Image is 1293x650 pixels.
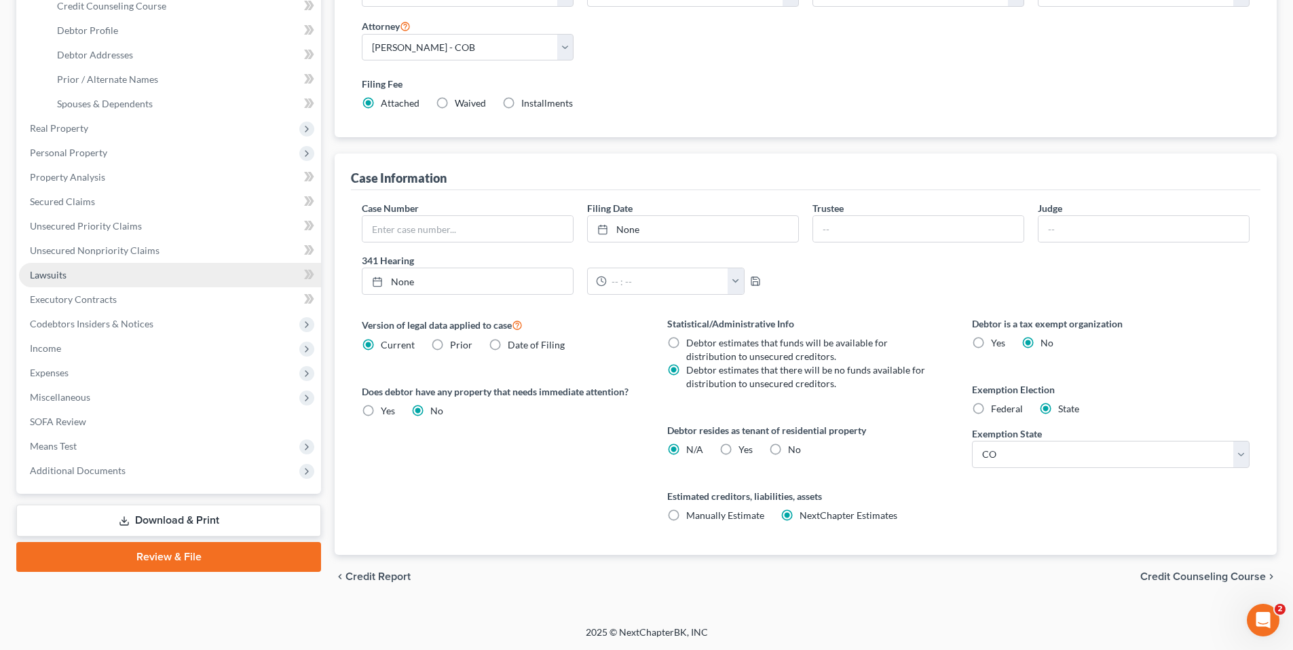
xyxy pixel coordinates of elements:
label: 341 Hearing [355,253,806,268]
span: Prior / Alternate Names [57,73,158,85]
span: Codebtors Insiders & Notices [30,318,153,329]
span: State [1058,403,1079,414]
div: 2025 © NextChapterBK, INC [260,626,1034,650]
a: Executory Contracts [19,287,321,312]
span: Means Test [30,440,77,452]
span: Federal [991,403,1023,414]
span: Waived [455,97,486,109]
label: Exemption State [972,427,1042,441]
label: Case Number [362,201,419,215]
label: Does debtor have any property that needs immediate attention? [362,384,639,399]
span: 2 [1275,604,1286,615]
label: Estimated creditors, liabilities, assets [667,489,945,503]
label: Debtor is a tax exempt organization [972,317,1250,331]
input: Enter case number... [362,216,573,242]
span: Yes [991,337,1005,348]
a: Prior / Alternate Names [46,67,321,92]
span: Spouses & Dependents [57,98,153,109]
label: Trustee [812,201,844,215]
button: chevron_left Credit Report [335,571,411,582]
span: Debtor estimates that funds will be available for distribution to unsecured creditors. [686,337,888,362]
span: SOFA Review [30,416,86,427]
a: Review & File [16,542,321,572]
span: Attached [381,97,419,109]
iframe: Intercom live chat [1247,604,1279,636]
a: SOFA Review [19,410,321,434]
span: Credit Counseling Course [1140,571,1266,582]
a: Download & Print [16,505,321,537]
span: Expenses [30,367,69,378]
label: Exemption Election [972,382,1250,397]
span: No [1041,337,1053,348]
span: Real Property [30,122,88,134]
span: Property Analysis [30,171,105,183]
label: Attorney [362,18,411,34]
a: None [362,268,573,294]
span: Current [381,339,415,350]
span: Unsecured Priority Claims [30,220,142,232]
a: Debtor Addresses [46,43,321,67]
span: No [788,444,801,455]
span: Credit Report [345,571,411,582]
span: Prior [450,339,472,350]
span: Unsecured Nonpriority Claims [30,245,160,256]
div: Case Information [351,170,447,186]
a: Debtor Profile [46,18,321,43]
a: Spouses & Dependents [46,92,321,116]
i: chevron_left [335,571,345,582]
span: Income [30,342,61,354]
a: Property Analysis [19,165,321,189]
a: Unsecured Nonpriority Claims [19,238,321,263]
i: chevron_right [1266,571,1277,582]
label: Statistical/Administrative Info [667,317,945,331]
span: Yes [381,405,395,416]
span: Debtor Profile [57,24,118,36]
span: Installments [521,97,573,109]
span: NextChapter Estimates [800,509,897,521]
a: Unsecured Priority Claims [19,214,321,238]
span: Yes [738,444,753,455]
a: Secured Claims [19,189,321,214]
span: No [430,405,443,416]
span: Additional Documents [30,465,126,476]
span: Lawsuits [30,269,67,281]
span: Debtor estimates that there will be no funds available for distribution to unsecured creditors. [686,364,925,389]
span: Personal Property [30,147,107,158]
span: Secured Claims [30,196,95,207]
span: Executory Contracts [30,293,117,305]
button: Credit Counseling Course chevron_right [1140,571,1277,582]
span: N/A [686,444,703,455]
label: Version of legal data applied to case [362,317,639,333]
label: Debtor resides as tenant of residential property [667,423,945,437]
span: Miscellaneous [30,391,90,403]
input: -- : -- [607,268,728,294]
input: -- [813,216,1024,242]
span: Date of Filing [508,339,565,350]
a: Lawsuits [19,263,321,287]
span: Manually Estimate [686,509,764,521]
label: Judge [1038,201,1062,215]
span: Debtor Addresses [57,49,133,60]
input: -- [1038,216,1249,242]
label: Filing Date [587,201,633,215]
label: Filing Fee [362,77,1250,91]
a: None [588,216,798,242]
